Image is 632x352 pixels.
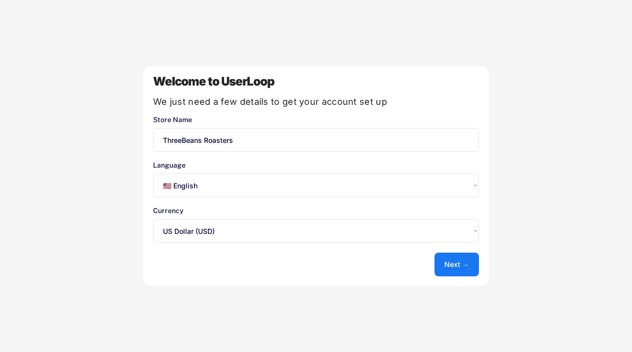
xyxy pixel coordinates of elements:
[153,162,479,169] div: Language
[153,97,479,106] div: We just need a few details to get your account set up
[153,116,479,123] div: Store Name
[153,128,479,152] input: You store's name
[434,253,479,276] button: Next →
[153,207,479,214] div: Currency
[153,76,479,88] div: Welcome to UserLoop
